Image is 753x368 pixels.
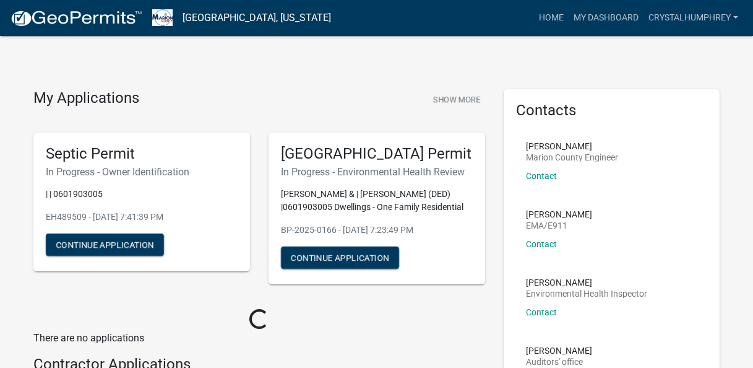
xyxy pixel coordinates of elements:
p: EH489509 - [DATE] 7:41:39 PM [46,211,238,224]
button: Continue Application [281,247,399,269]
h5: Contacts [516,102,708,120]
p: [PERSON_NAME] & | [PERSON_NAME] (DED) |0601903005 Dwellings - One Family Residential [281,188,473,214]
a: Contact [526,307,557,317]
h4: My Applications [33,89,139,108]
a: [GEOGRAPHIC_DATA], [US_STATE] [183,7,331,28]
a: Crystalhumphrey [643,6,743,30]
p: BP-2025-0166 - [DATE] 7:23:49 PM [281,224,473,237]
p: Environmental Health Inspector [526,289,647,298]
a: Contact [526,171,557,181]
a: My Dashboard [569,6,643,30]
button: Show More [428,89,485,110]
h6: In Progress - Environmental Health Review [281,166,473,178]
p: EMA/E911 [526,221,592,230]
p: Auditors' office [526,357,592,366]
a: Contact [526,239,557,249]
h5: [GEOGRAPHIC_DATA] Permit [281,145,473,163]
p: [PERSON_NAME] [526,346,592,355]
p: [PERSON_NAME] [526,210,592,219]
img: Marion County, Iowa [152,9,173,26]
h6: In Progress - Owner Identification [46,166,238,178]
p: Marion County Engineer [526,153,618,162]
h5: Septic Permit [46,145,238,163]
p: [PERSON_NAME] [526,278,647,287]
p: There are no applications [33,331,485,346]
p: | | 0601903005 [46,188,238,201]
a: Home [534,6,569,30]
button: Continue Application [46,234,164,256]
p: [PERSON_NAME] [526,142,618,151]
